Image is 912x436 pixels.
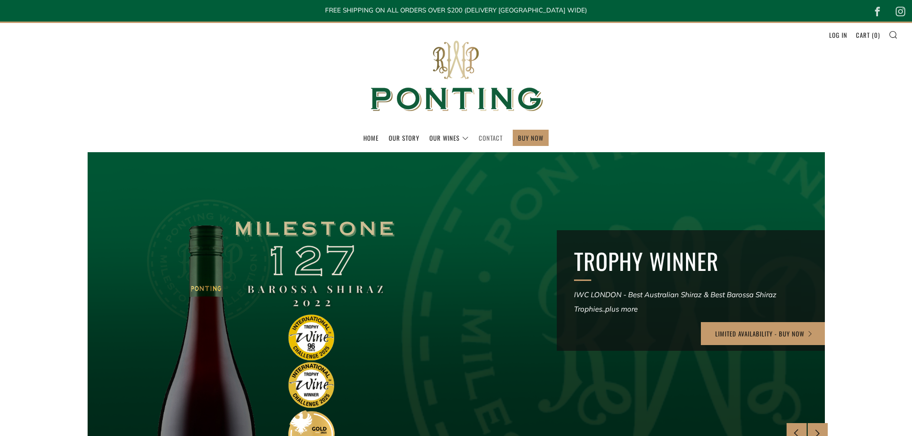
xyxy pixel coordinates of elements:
[574,247,808,275] h2: TROPHY WINNER
[701,322,828,345] a: LIMITED AVAILABILITY - BUY NOW
[389,130,419,145] a: Our Story
[363,130,379,145] a: Home
[518,130,543,145] a: BUY NOW
[856,27,880,43] a: Cart (0)
[360,23,552,130] img: Ponting Wines
[829,27,847,43] a: Log in
[574,290,777,313] em: IWC LONDON - Best Australian Shiraz & Best Barossa Shiraz Trophies..plus more
[479,130,503,145] a: Contact
[874,30,878,40] span: 0
[429,130,469,145] a: Our Wines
